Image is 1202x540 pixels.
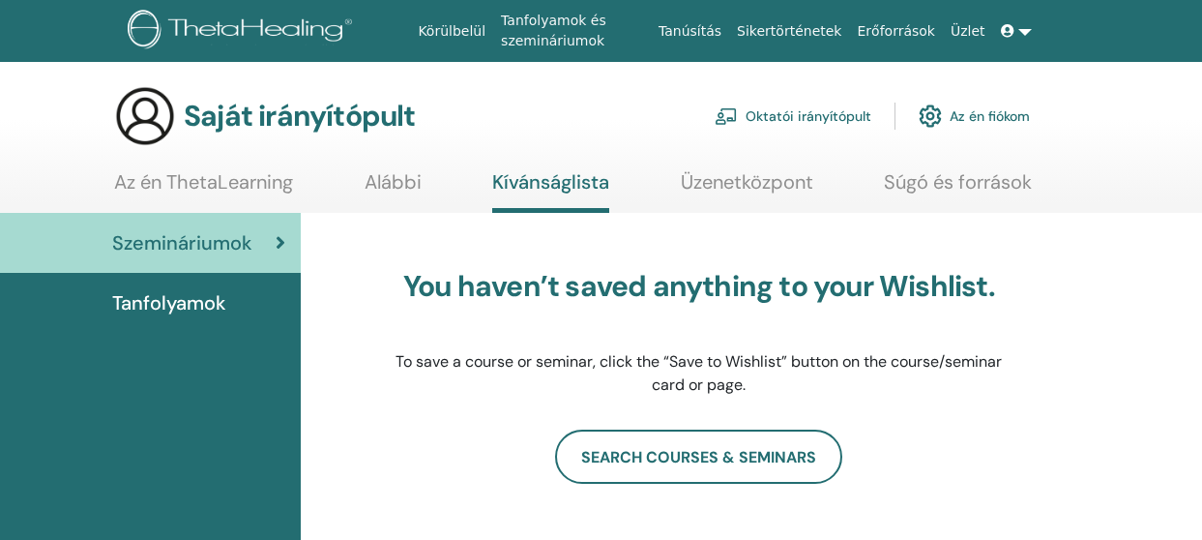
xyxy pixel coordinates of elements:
font: Az én fiókom [950,107,1030,125]
a: Üzlet [943,14,993,49]
a: Súgó és források [884,170,1032,208]
a: Az én ThetaLearning [114,170,293,208]
a: Üzenetközpont [681,170,813,208]
img: cog.svg [919,100,942,133]
a: search courses & seminars [555,430,842,484]
font: Oktatói irányítópult [746,107,871,125]
span: Szemináriumok [112,228,252,257]
img: logo.png [128,10,359,53]
a: Sikertörténetek [729,14,849,49]
a: Tanúsítás [651,14,729,49]
span: Tanfolyamok [112,288,226,317]
a: Tanfolyamok és szemináriumok [493,3,651,59]
h3: Saját irányítópult [184,99,416,134]
p: To save a course or seminar, click the “Save to Wishlist” button on the course/seminar card or page. [395,350,1004,397]
a: Alábbi [365,170,422,208]
a: Az én fiókom [919,95,1030,137]
a: Körülbelül [410,14,493,49]
a: Erőforrások [849,14,942,49]
a: Kívánságlista [492,170,609,213]
img: chalkboard-teacher.svg [715,107,738,125]
h3: You haven’t saved anything to your Wishlist. [395,269,1004,304]
img: generic-user-icon.jpg [114,85,176,147]
a: Oktatói irányítópult [715,95,871,137]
